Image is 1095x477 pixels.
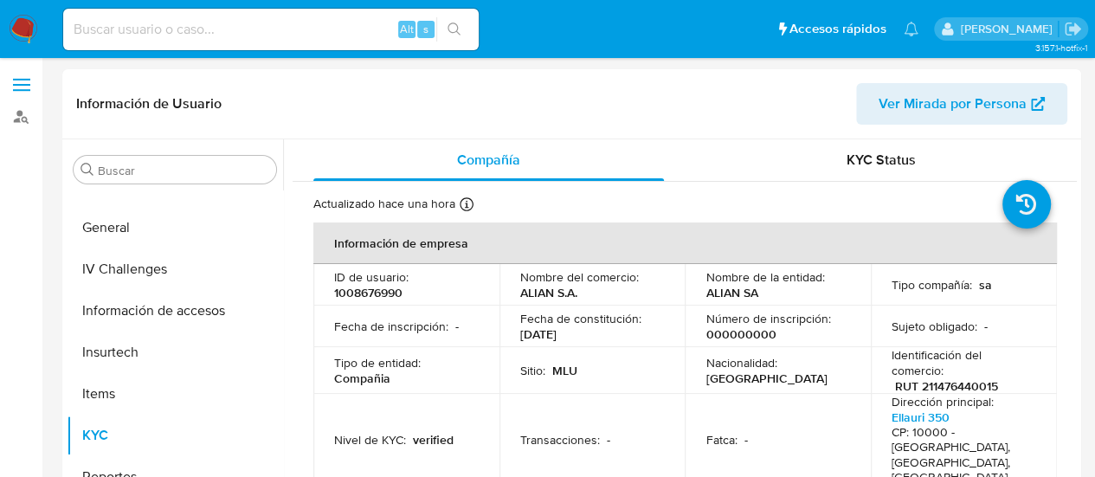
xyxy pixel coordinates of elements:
span: Ver Mirada por Persona [879,83,1027,125]
p: ALIAN S.A. [520,285,577,300]
p: Compañia [334,371,390,386]
p: Número de inscripción : [705,311,830,326]
a: Salir [1064,20,1082,38]
span: Alt [400,21,414,37]
button: Buscar [81,163,94,177]
p: Nombre de la entidad : [705,269,824,285]
p: 1008676990 [334,285,403,300]
p: - [984,319,988,334]
p: Dirección principal : [892,394,994,409]
p: Nombre del comercio : [520,269,639,285]
a: Ellauri 350 [892,409,950,426]
p: [DATE] [520,326,557,342]
p: - [744,432,747,448]
span: s [423,21,428,37]
a: Notificaciones [904,22,918,36]
p: Fecha de constitución : [520,311,641,326]
p: Tipo compañía : [892,277,972,293]
p: Sitio : [520,363,545,378]
p: Fecha de inscripción : [334,319,448,334]
p: Identificación del comercio : [892,347,1036,378]
button: search-icon [436,17,472,42]
p: Actualizado hace una hora [313,196,455,212]
span: Accesos rápidos [789,20,886,38]
p: - [607,432,610,448]
p: ALIAN SA [705,285,757,300]
p: RUT 211476440015 [895,378,998,394]
p: ID de usuario : [334,269,409,285]
p: MLU [552,363,577,378]
button: KYC [67,415,283,456]
p: federico.dibella@mercadolibre.com [960,21,1058,37]
p: Nacionalidad : [705,355,776,371]
th: Información de empresa [313,222,1057,264]
button: Items [67,373,283,415]
p: Sujeto obligado : [892,319,977,334]
span: KYC Status [847,150,916,170]
p: Transacciones : [520,432,600,448]
button: Ver Mirada por Persona [856,83,1067,125]
h1: Información de Usuario [76,95,222,113]
p: sa [979,277,992,293]
p: Nivel de KYC : [334,432,406,448]
input: Buscar usuario o caso... [63,18,479,41]
p: verified [413,432,454,448]
p: - [455,319,459,334]
button: IV Challenges [67,248,283,290]
p: [GEOGRAPHIC_DATA] [705,371,827,386]
p: Tipo de entidad : [334,355,421,371]
span: Compañía [457,150,520,170]
input: Buscar [98,163,269,178]
p: Fatca : [705,432,737,448]
button: General [67,207,283,248]
button: Insurtech [67,332,283,373]
p: 000000000 [705,326,776,342]
button: Información de accesos [67,290,283,332]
